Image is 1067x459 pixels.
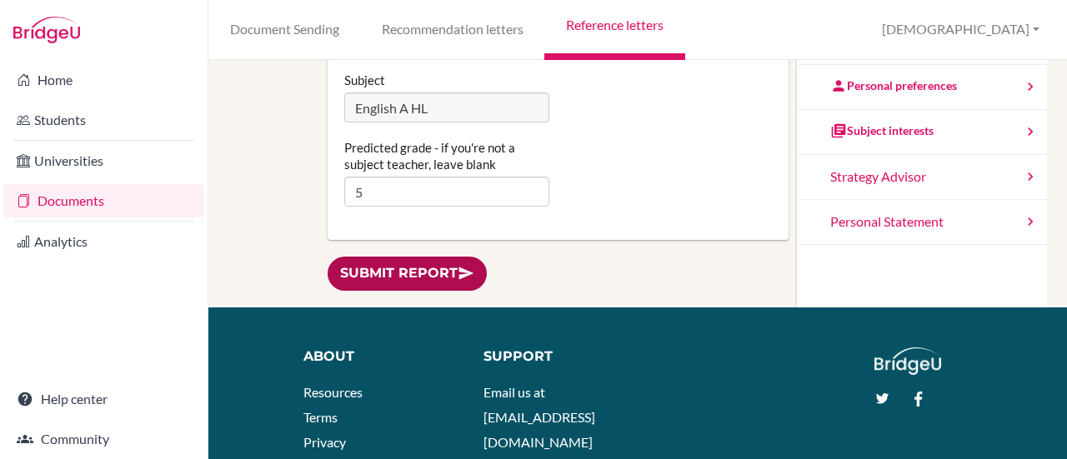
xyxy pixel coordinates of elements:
[3,225,204,258] a: Analytics
[344,72,385,88] label: Subject
[303,409,338,425] a: Terms
[3,144,204,177] a: Universities
[3,184,204,217] a: Documents
[3,382,204,416] a: Help center
[874,347,942,375] img: logo_white@2x-f4f0deed5e89b7ecb1c2cc34c3e3d731f90f0f143d5ea2071677605dd97b5244.png
[303,347,458,367] div: About
[797,110,1047,155] a: Subject interests
[3,422,204,456] a: Community
[797,65,1047,110] a: Personal preferences
[344,139,550,172] label: Predicted grade - if you're not a subject teacher, leave blank
[830,77,957,94] div: Personal preferences
[874,14,1047,45] button: [DEMOGRAPHIC_DATA]
[797,155,1047,200] a: Strategy Advisor
[483,347,626,367] div: Support
[303,384,363,400] a: Resources
[328,257,487,291] a: Submit report
[303,434,346,450] a: Privacy
[3,63,204,97] a: Home
[3,103,204,137] a: Students
[830,122,934,139] div: Subject interests
[797,200,1047,245] a: Personal Statement
[13,17,80,43] img: Bridge-U
[483,384,595,449] a: Email us at [EMAIL_ADDRESS][DOMAIN_NAME]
